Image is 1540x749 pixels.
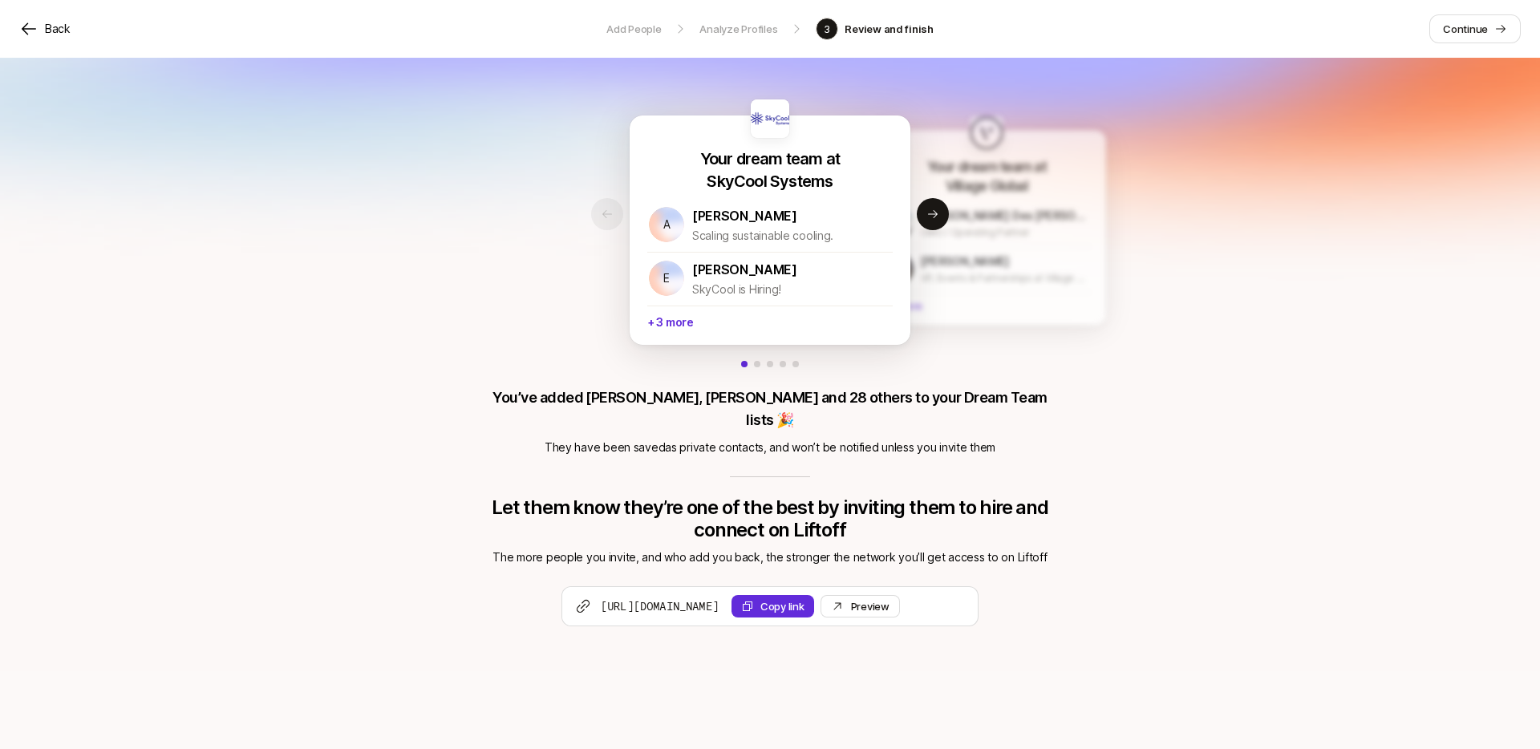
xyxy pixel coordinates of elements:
p: You’ve added [PERSON_NAME], [PERSON_NAME] and 28 others to your Dream Team lists 🎉 [487,387,1053,431]
p: + 8 more [882,292,1091,317]
img: 1710259090723 [884,208,914,237]
p: Analyze Profiles [699,21,777,37]
a: Continue [1429,14,1521,43]
p: [PERSON_NAME] Des [PERSON_NAME] [921,207,1092,225]
p: SkyCool is Hiring! [692,280,893,299]
p: VP, Events & Partnerships at Village Global [921,270,1092,286]
p: 3 [824,21,830,37]
p: Scaling sustainable cooling. [692,226,893,245]
p: Back [45,19,71,38]
p: Let them know they’re one of the best by inviting them to hire and connect on Liftoff [487,496,1053,541]
p: CMO / Operating Partner [921,225,1092,241]
span: [URL][DOMAIN_NAME] [601,598,719,614]
p: Village Global [946,176,1028,196]
p: They have been saved as private contacts , and won’t be notified unless you invite them [487,438,1053,457]
button: Copy link [731,595,814,617]
p: [PERSON_NAME] [921,253,1010,270]
img: f7561bb9_e1fd_46ca_8969_95e8e379d08b.jpg [971,116,1003,149]
img: 339714ef_5440_4279_8391_6549b9eabca9.jpg [751,99,789,138]
p: [PERSON_NAME] [692,205,797,226]
p: Add People [606,21,661,37]
p: [PERSON_NAME] [692,259,797,280]
p: Your dream team at [700,148,841,170]
img: 1647052912261 [884,253,914,283]
p: Continue [1443,21,1488,37]
p: SkyCool Systems [707,170,833,192]
a: Preview [821,595,900,617]
p: Your dream team at [927,157,1046,176]
div: Preview [851,598,890,614]
p: Review and finish [845,21,934,37]
p: + 3 more [647,306,893,335]
p: The more people you invite, and who add you back, the stronger the network you’ll get access to o... [487,548,1053,567]
p: E [663,269,670,288]
p: A [663,215,671,234]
